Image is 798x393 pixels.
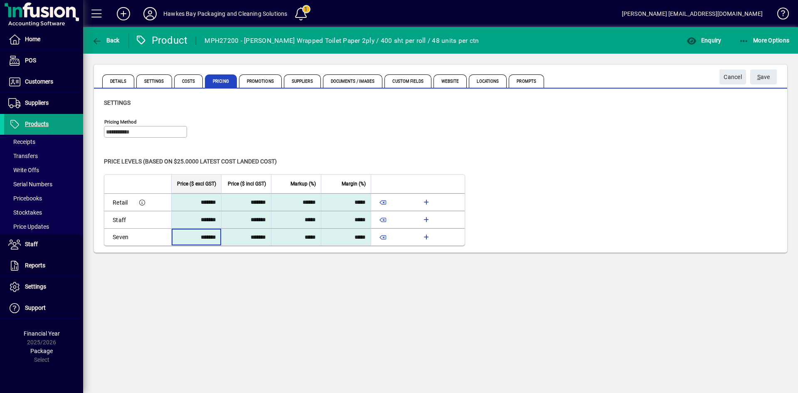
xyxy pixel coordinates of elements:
a: Transfers [4,149,83,163]
a: Suppliers [4,93,83,114]
span: Custom Fields [384,74,431,88]
span: S [757,74,761,80]
span: Settings [104,99,131,106]
a: Pricebooks [4,191,83,205]
span: Staff [25,241,38,247]
span: POS [25,57,36,64]
button: Cancel [719,69,746,84]
span: Details [102,74,134,88]
button: Save [750,69,777,84]
span: Write Offs [8,167,39,173]
a: Price Updates [4,220,83,234]
span: Locations [469,74,507,88]
span: Suppliers [25,99,49,106]
span: Price Updates [8,223,49,230]
div: [PERSON_NAME] [EMAIL_ADDRESS][DOMAIN_NAME] [622,7,763,20]
button: More Options [737,33,792,48]
span: Settings [136,74,172,88]
a: Staff [4,234,83,255]
span: ave [757,70,770,84]
button: Profile [137,6,163,21]
span: Price ($ incl GST) [228,179,266,188]
a: Stocktakes [4,205,83,220]
span: Enquiry [687,37,721,44]
td: Staff [104,211,133,228]
span: Documents / Images [323,74,383,88]
a: Knowledge Base [771,2,788,29]
span: Transfers [8,153,38,159]
app-page-header-button: Back [83,33,129,48]
span: Financial Year [24,330,60,337]
td: Seven [104,228,133,245]
span: Cancel [724,70,742,84]
span: Website [433,74,467,88]
span: Products [25,121,49,127]
a: POS [4,50,83,71]
a: Home [4,29,83,50]
span: More Options [739,37,790,44]
span: Receipts [8,138,35,145]
a: Settings [4,277,83,297]
span: Price ($ excl GST) [177,179,216,188]
span: Customers [25,78,53,85]
span: Settings [25,283,46,290]
a: Serial Numbers [4,177,83,191]
a: Reports [4,255,83,276]
span: Pricebooks [8,195,42,202]
span: Suppliers [284,74,321,88]
a: Receipts [4,135,83,149]
span: Price levels (based on $25.0000 Latest cost landed cost) [104,158,277,165]
span: Home [25,36,40,42]
span: Promotions [239,74,282,88]
button: Add [110,6,137,21]
span: Margin (%) [342,179,366,188]
span: Prompts [509,74,544,88]
span: Support [25,304,46,311]
span: Package [30,348,53,354]
span: Stocktakes [8,209,42,216]
button: Enquiry [685,33,723,48]
div: MPH27200 - [PERSON_NAME] Wrapped Toilet Paper 2ply / 400 sht per roll / 48 units per ctn [204,34,479,47]
span: Serial Numbers [8,181,52,188]
span: Back [92,37,120,44]
span: Reports [25,262,45,269]
a: Support [4,298,83,319]
a: Customers [4,72,83,92]
a: Write Offs [4,163,83,177]
span: Pricing [205,74,237,88]
span: Markup (%) [291,179,316,188]
td: Retail [104,193,133,211]
mat-label: Pricing method [104,119,137,125]
span: Costs [174,74,203,88]
div: Hawkes Bay Packaging and Cleaning Solutions [163,7,288,20]
button: Back [90,33,122,48]
div: Product [135,34,188,47]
